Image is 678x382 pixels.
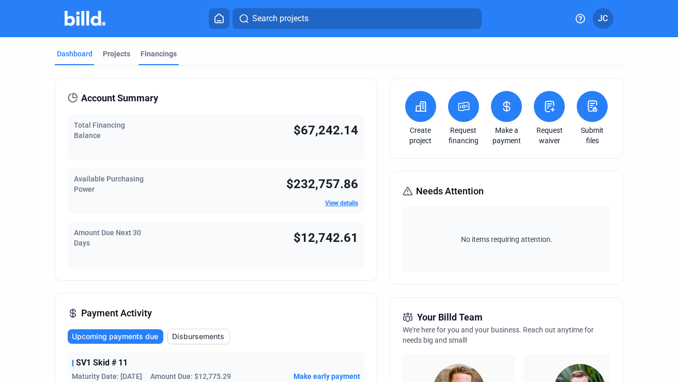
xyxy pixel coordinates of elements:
a: Submit files [574,125,610,146]
span: No items requiring attention. [407,234,607,245]
button: Make early payment [294,371,360,381]
span: Upcoming payments due [72,331,158,342]
div: Projects [103,49,130,59]
span: Needs Attention [416,184,484,198]
span: Account Summary [81,91,158,105]
span: $67,242.14 [294,123,358,137]
a: View details [325,200,358,207]
img: Billd Company Logo [65,11,105,26]
div: Dashboard [57,49,93,59]
div: Financings [141,49,177,59]
span: Available Purchasing Power [74,175,144,193]
span: We're here for you and your business. Reach out anytime for needs big and small! [403,326,594,344]
span: JC [598,12,608,25]
button: JC [593,8,613,29]
span: Search projects [252,12,309,25]
span: Amount Due Next 30 Days [74,228,141,247]
span: Your Billd Team [417,310,483,325]
button: Disbursements [167,329,230,344]
a: Create project [403,125,439,146]
a: Make a payment [488,125,525,146]
a: Request financing [445,125,482,146]
button: Search projects [233,8,482,29]
span: $12,742.61 [294,231,358,245]
span: Amount Due: $12,775.29 [150,371,231,381]
span: SV1 Skid # 11 [76,357,128,369]
span: Total Financing Balance [74,121,125,140]
span: Disbursements [172,331,224,342]
span: Payment Activity [81,306,152,320]
a: Request waiver [531,125,567,146]
button: Upcoming payments due [68,329,163,344]
span: Maturity Date: [DATE] [72,371,142,381]
span: $232,757.86 [286,177,358,191]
